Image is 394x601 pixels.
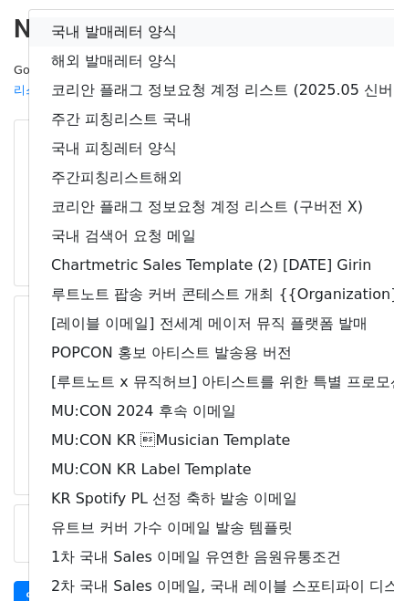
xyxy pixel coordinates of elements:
small: Google Sheet: [14,63,249,98]
iframe: Chat Widget [303,513,394,601]
h2: New Campaign [14,14,380,45]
